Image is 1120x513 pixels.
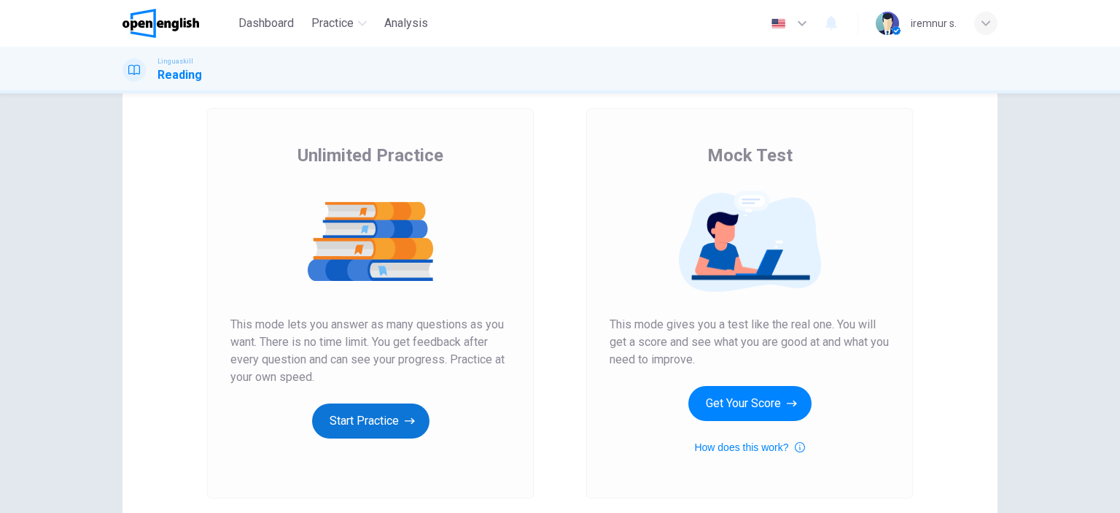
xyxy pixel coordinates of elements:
button: Start Practice [312,404,429,439]
span: Linguaskill [157,56,193,66]
button: Dashboard [233,10,300,36]
img: OpenEnglish logo [122,9,199,38]
button: Analysis [378,10,434,36]
span: This mode gives you a test like the real one. You will get a score and see what you are good at a... [610,316,890,369]
span: Dashboard [238,15,294,32]
button: Practice [306,10,373,36]
button: How does this work? [694,439,804,456]
a: OpenEnglish logo [122,9,233,38]
img: en [769,18,787,29]
span: This mode lets you answer as many questions as you want. There is no time limit. You get feedback... [230,316,510,386]
img: Profile picture [876,12,899,35]
span: Practice [311,15,354,32]
button: Get Your Score [688,386,812,421]
span: Mock Test [707,144,793,167]
span: Unlimited Practice [297,144,443,167]
div: iremnur s. [911,15,957,32]
h1: Reading [157,66,202,84]
span: Analysis [384,15,428,32]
